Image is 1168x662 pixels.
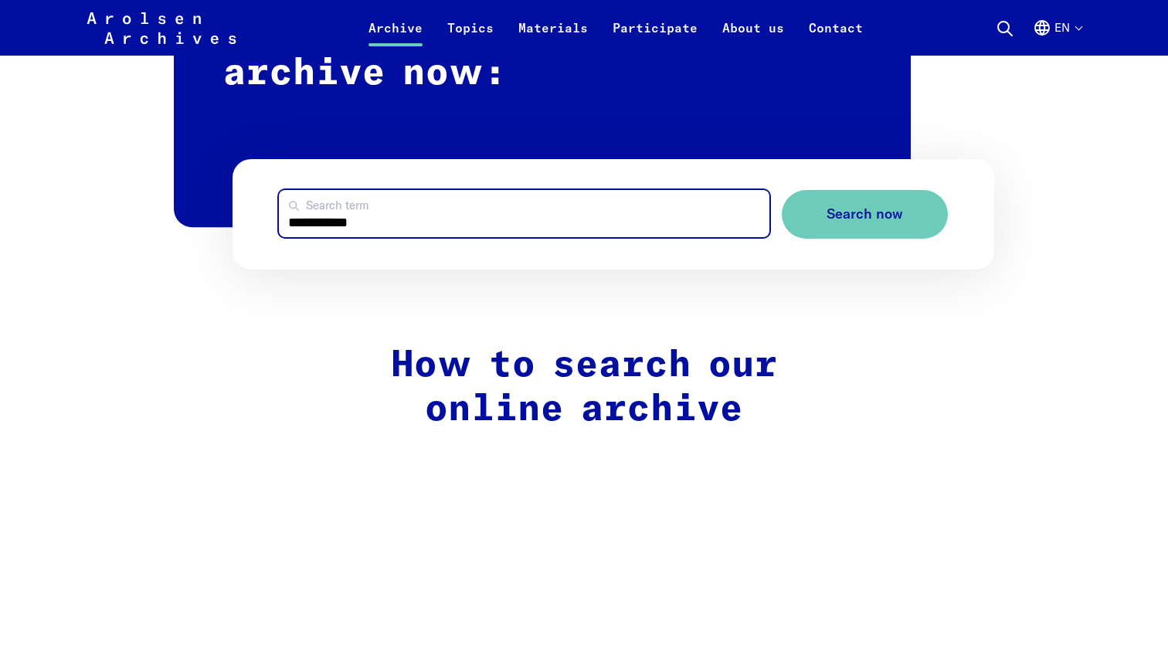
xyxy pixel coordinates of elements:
[827,206,903,222] span: Search now
[1033,19,1081,56] button: English, language selection
[600,19,710,56] a: Participate
[710,19,796,56] a: About us
[782,190,948,239] button: Search now
[356,19,435,56] a: Archive
[257,344,911,433] h2: How to search our online archive
[796,19,875,56] a: Contact
[356,9,875,46] nav: Primary
[506,19,600,56] a: Materials
[435,19,506,56] a: Topics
